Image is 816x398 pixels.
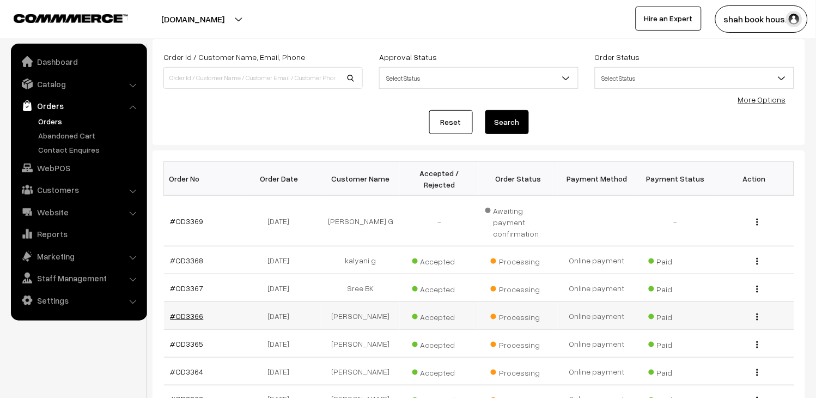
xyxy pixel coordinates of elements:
[412,309,467,323] span: Accepted
[14,96,143,116] a: Orders
[491,364,545,378] span: Processing
[379,51,437,63] label: Approval Status
[242,358,321,385] td: [DATE]
[595,51,640,63] label: Order Status
[35,130,143,141] a: Abandoned Cart
[491,253,545,267] span: Processing
[757,369,758,376] img: Menu
[412,364,467,378] span: Accepted
[558,358,637,385] td: Online payment
[242,162,321,196] th: Order Date
[738,95,786,104] a: More Options
[595,69,794,88] span: Select Status
[429,110,473,134] a: Reset
[163,51,305,63] label: Order Id / Customer Name, Email, Phone
[558,274,637,302] td: Online payment
[649,253,703,267] span: Paid
[242,302,321,330] td: [DATE]
[321,196,400,246] td: [PERSON_NAME] G
[321,274,400,302] td: Sree BK
[491,336,545,351] span: Processing
[485,110,529,134] button: Search
[170,311,204,321] a: #OD3366
[379,67,578,89] span: Select Status
[321,162,400,196] th: Customer Name
[321,302,400,330] td: [PERSON_NAME]
[380,69,578,88] span: Select Status
[558,302,637,330] td: Online payment
[14,158,143,178] a: WebPOS
[558,162,637,196] th: Payment Method
[636,162,715,196] th: Payment Status
[242,330,321,358] td: [DATE]
[636,196,715,246] td: -
[636,7,702,31] a: Hire an Expert
[163,67,363,89] input: Order Id / Customer Name / Customer Email / Customer Phone
[649,281,703,295] span: Paid
[479,162,558,196] th: Order Status
[558,246,637,274] td: Online payment
[715,5,808,33] button: shah book hous…
[321,330,400,358] td: [PERSON_NAME]
[14,180,143,200] a: Customers
[757,219,758,226] img: Menu
[321,246,400,274] td: kalyani g
[170,367,204,376] a: #OD3364
[412,336,467,351] span: Accepted
[412,281,467,295] span: Accepted
[491,281,545,295] span: Processing
[649,309,703,323] span: Paid
[786,11,802,27] img: user
[757,258,758,265] img: Menu
[14,224,143,244] a: Reports
[123,5,263,33] button: [DOMAIN_NAME]
[14,202,143,222] a: Website
[649,364,703,378] span: Paid
[757,286,758,293] img: Menu
[321,358,400,385] td: [PERSON_NAME]
[35,116,143,127] a: Orders
[170,284,204,293] a: #OD3367
[400,162,479,196] th: Accepted / Rejected
[14,291,143,310] a: Settings
[715,162,794,196] th: Action
[485,202,551,239] span: Awaiting payment confirmation
[14,11,109,24] a: COMMMERCE
[595,67,794,89] span: Select Status
[412,253,467,267] span: Accepted
[164,162,243,196] th: Order No
[558,330,637,358] td: Online payment
[400,196,479,246] td: -
[242,246,321,274] td: [DATE]
[170,339,204,348] a: #OD3365
[14,74,143,94] a: Catalog
[491,309,545,323] span: Processing
[649,336,703,351] span: Paid
[757,341,758,348] img: Menu
[14,268,143,288] a: Staff Management
[757,313,758,321] img: Menu
[35,144,143,155] a: Contact Enquires
[14,246,143,266] a: Marketing
[170,256,204,265] a: #OD3368
[14,52,143,71] a: Dashboard
[14,14,128,22] img: COMMMERCE
[170,216,204,226] a: #OD3369
[242,274,321,302] td: [DATE]
[242,196,321,246] td: [DATE]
